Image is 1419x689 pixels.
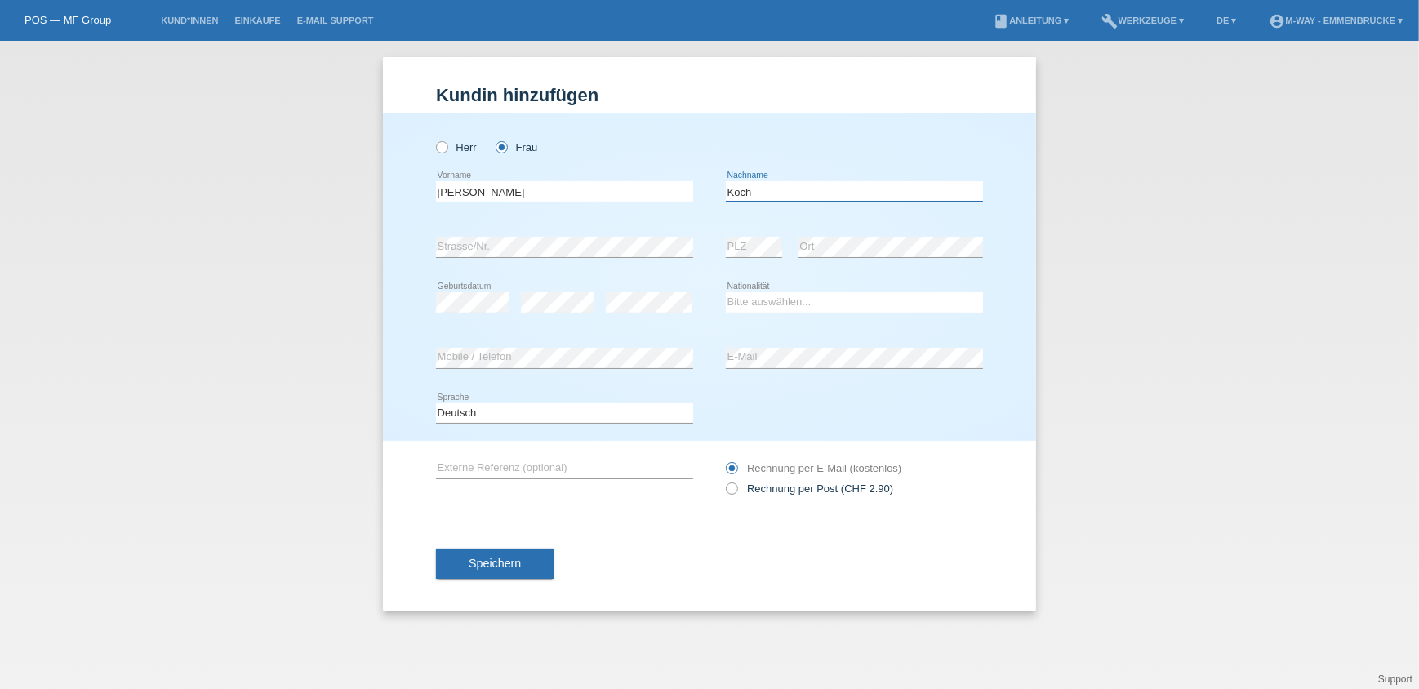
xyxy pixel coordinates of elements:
[496,141,537,153] label: Frau
[1102,13,1119,29] i: build
[1208,16,1244,25] a: DE ▾
[153,16,226,25] a: Kund*innen
[1378,673,1412,685] a: Support
[436,85,983,105] h1: Kundin hinzufügen
[726,462,901,474] label: Rechnung per E-Mail (kostenlos)
[24,14,111,26] a: POS — MF Group
[726,482,893,495] label: Rechnung per Post (CHF 2.90)
[469,557,521,570] span: Speichern
[1094,16,1193,25] a: buildWerkzeuge ▾
[1269,13,1285,29] i: account_circle
[726,482,736,503] input: Rechnung per Post (CHF 2.90)
[436,549,554,580] button: Speichern
[985,16,1077,25] a: bookAnleitung ▾
[436,141,477,153] label: Herr
[436,141,447,152] input: Herr
[496,141,506,152] input: Frau
[993,13,1009,29] i: book
[289,16,382,25] a: E-Mail Support
[1261,16,1411,25] a: account_circlem-way - Emmenbrücke ▾
[726,462,736,482] input: Rechnung per E-Mail (kostenlos)
[226,16,288,25] a: Einkäufe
